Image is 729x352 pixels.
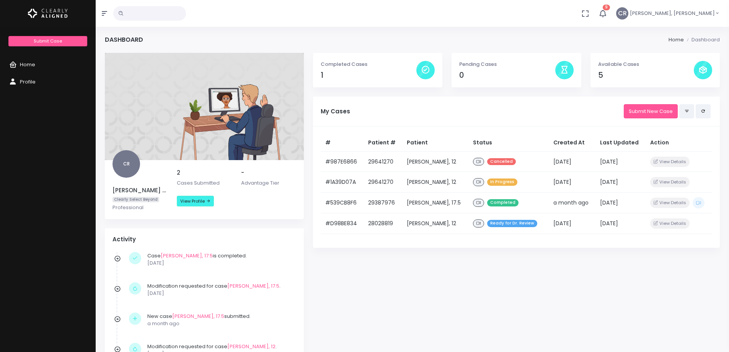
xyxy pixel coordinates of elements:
[402,213,468,234] td: [PERSON_NAME], 12
[147,313,292,327] div: New case submitted.
[8,36,87,46] a: Submit Case
[549,192,595,213] td: a month ago
[402,151,468,172] td: [PERSON_NAME], 12
[549,134,595,152] th: Created At
[20,78,36,85] span: Profile
[241,179,296,187] p: Advantage Tier
[616,7,628,20] span: CR
[549,151,595,172] td: [DATE]
[113,236,296,243] h4: Activity
[321,172,364,193] td: #1A39D07A
[113,187,168,194] h5: [PERSON_NAME] [PERSON_NAME]
[595,172,646,193] td: [DATE]
[595,134,646,152] th: Last Updated
[549,213,595,234] td: [DATE]
[227,343,276,350] a: [PERSON_NAME], 12
[595,213,646,234] td: [DATE]
[650,177,690,187] button: View Details
[669,36,684,44] li: Home
[321,61,416,68] p: Completed Cases
[650,218,690,229] button: View Details
[321,134,364,152] th: #
[364,213,402,234] td: 28028819
[321,71,416,80] h4: 1
[241,169,296,176] h5: -
[147,259,292,267] p: [DATE]
[459,71,555,80] h4: 0
[177,179,232,187] p: Cases Submitted
[364,134,402,152] th: Patient #
[177,196,214,206] a: View Profile
[321,192,364,213] td: #539CB8F6
[364,172,402,193] td: 29641270
[595,151,646,172] td: [DATE]
[147,282,292,297] div: Modification requested for case .
[113,150,140,178] span: CR
[34,38,62,44] span: Submit Case
[549,172,595,193] td: [DATE]
[598,61,694,68] p: Available Cases
[468,134,549,152] th: Status
[321,151,364,172] td: #987E6866
[624,104,678,118] a: Submit New Case
[487,158,516,165] span: Cancelled
[113,204,168,211] p: Professional
[321,213,364,234] td: #D98BE834
[402,134,468,152] th: Patient
[459,61,555,68] p: Pending Cases
[487,199,519,206] span: Completed
[487,220,537,227] span: Ready for Dr. Review
[321,108,624,115] h5: My Cases
[630,10,715,17] span: [PERSON_NAME], [PERSON_NAME]
[364,192,402,213] td: 29387976
[598,71,694,80] h4: 5
[28,5,68,21] img: Logo Horizontal
[487,178,517,186] span: In Progress
[603,5,610,10] span: 9
[20,61,35,68] span: Home
[147,320,292,327] p: a month ago
[646,134,712,152] th: Action
[650,157,690,167] button: View Details
[172,313,224,320] a: [PERSON_NAME], 17.5
[147,252,292,267] div: Case is completed.
[684,36,720,44] li: Dashboard
[147,290,292,297] p: [DATE]
[113,197,159,203] span: Clearly Select Beyond
[650,198,690,208] button: View Details
[177,169,232,176] h5: 2
[402,192,468,213] td: [PERSON_NAME], 17.5
[227,282,279,290] a: [PERSON_NAME], 17.5
[161,252,213,259] a: [PERSON_NAME], 17.5
[595,192,646,213] td: [DATE]
[105,36,143,43] h4: Dashboard
[364,151,402,172] td: 29641270
[402,172,468,193] td: [PERSON_NAME], 12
